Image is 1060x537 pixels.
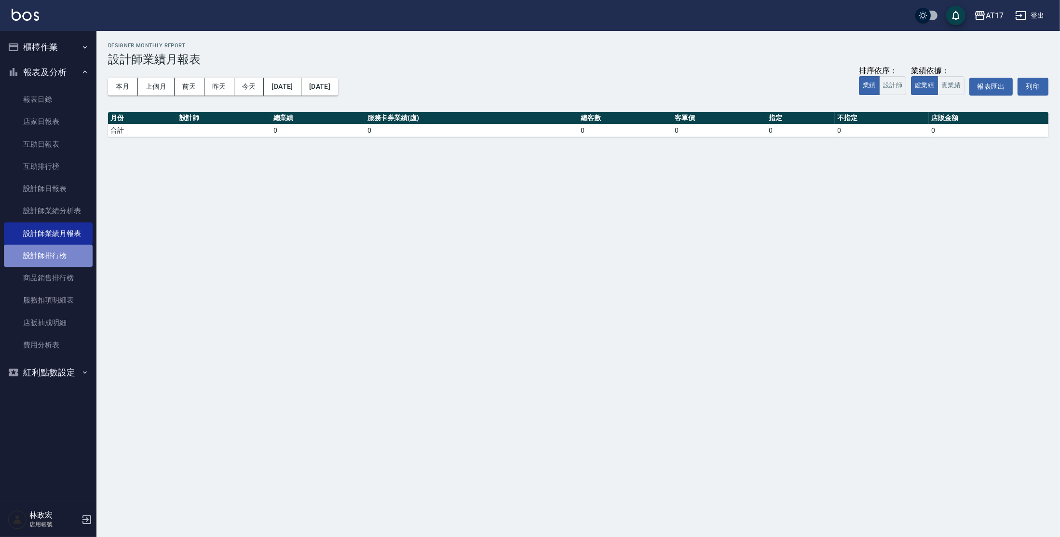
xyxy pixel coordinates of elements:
th: 客單價 [672,112,766,124]
a: 設計師業績分析表 [4,200,93,222]
h2: Designer Monthly Report [108,42,1048,49]
button: [DATE] [301,78,338,96]
table: a dense table [108,112,1048,137]
h3: 設計師業績月報表 [108,53,1048,66]
td: 0 [929,124,1048,137]
button: 實業績 [938,76,965,95]
a: 設計師日報表 [4,178,93,200]
button: 今天 [234,78,264,96]
button: 報表匯出 [969,78,1013,96]
button: 本月 [108,78,138,96]
div: 業績依據： [911,66,965,76]
a: 店家日報表 [4,110,93,133]
img: Person [8,510,27,529]
img: Logo [12,9,39,21]
a: 費用分析表 [4,334,93,356]
button: 登出 [1011,7,1048,25]
button: 業績 [859,76,880,95]
p: 店用帳號 [29,520,79,529]
a: 設計師業績月報表 [4,222,93,245]
h5: 林政宏 [29,510,79,520]
a: 互助排行榜 [4,155,93,178]
button: 昨天 [204,78,234,96]
th: 總客數 [578,112,672,124]
th: 不指定 [835,112,929,124]
td: 0 [365,124,578,137]
button: AT17 [970,6,1007,26]
th: 店販金額 [929,112,1048,124]
button: 列印 [1018,78,1048,96]
div: 排序依序： [859,66,906,76]
td: 0 [672,124,766,137]
button: 設計師 [879,76,906,95]
a: 商品銷售排行榜 [4,267,93,289]
button: [DATE] [264,78,301,96]
td: 合計 [108,124,177,137]
a: 服務扣項明細表 [4,289,93,311]
td: 0 [578,124,672,137]
div: AT17 [986,10,1004,22]
td: 0 [271,124,365,137]
th: 指定 [766,112,835,124]
button: 前天 [175,78,204,96]
td: 0 [835,124,929,137]
th: 月份 [108,112,177,124]
a: 報表目錄 [4,88,93,110]
th: 設計師 [177,112,271,124]
th: 總業績 [271,112,365,124]
button: 報表及分析 [4,60,93,85]
button: 上個月 [138,78,175,96]
button: 櫃檯作業 [4,35,93,60]
a: 設計師排行榜 [4,245,93,267]
button: 虛業績 [911,76,938,95]
td: 0 [766,124,835,137]
button: save [946,6,965,25]
th: 服務卡券業績(虛) [365,112,578,124]
button: 紅利點數設定 [4,360,93,385]
a: 店販抽成明細 [4,312,93,334]
a: 互助日報表 [4,133,93,155]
